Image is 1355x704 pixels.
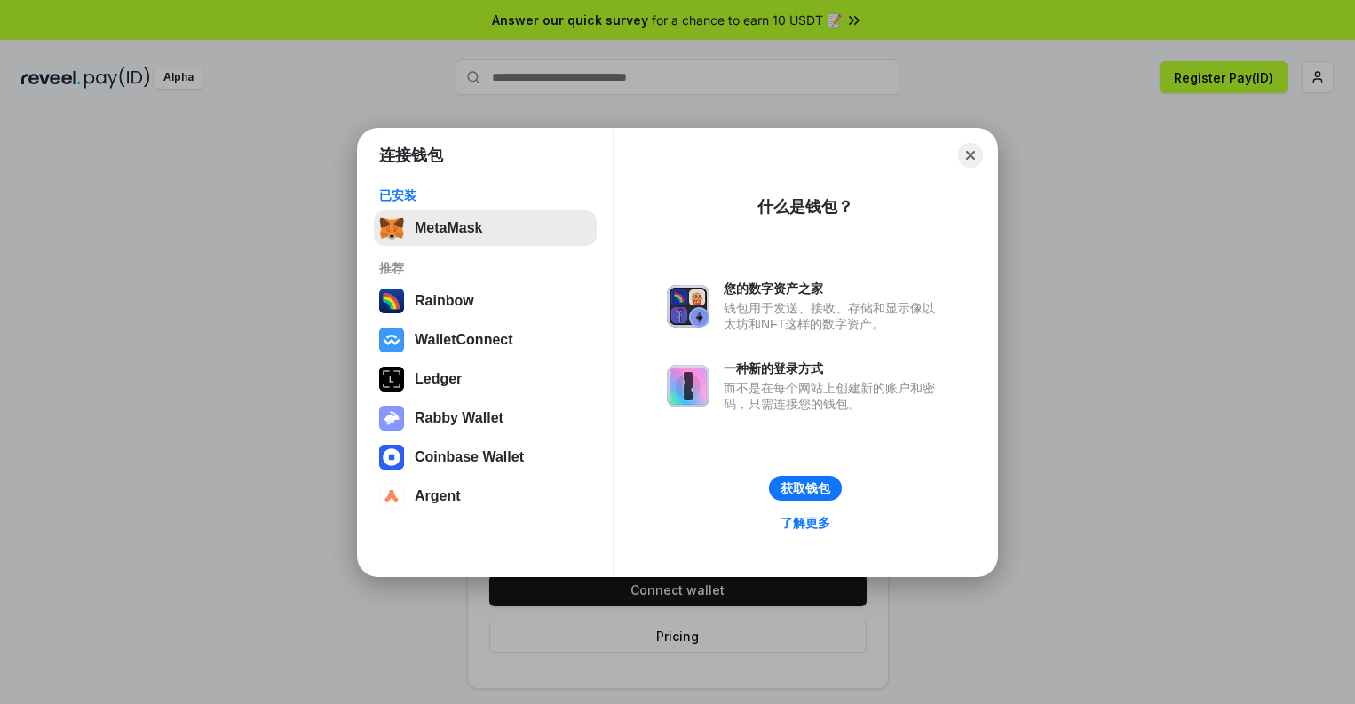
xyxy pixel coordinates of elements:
button: Ledger [374,361,597,397]
div: 获取钱包 [781,480,830,496]
img: svg+xml,%3Csvg%20xmlns%3D%22http%3A%2F%2Fwww.w3.org%2F2000%2Fsvg%22%20fill%3D%22none%22%20viewBox... [667,365,709,407]
div: MetaMask [415,220,482,236]
div: 什么是钱包？ [757,196,853,218]
button: WalletConnect [374,322,597,358]
div: Rabby Wallet [415,410,503,426]
button: Close [958,143,983,168]
img: svg+xml,%3Csvg%20xmlns%3D%22http%3A%2F%2Fwww.w3.org%2F2000%2Fsvg%22%20width%3D%2228%22%20height%3... [379,367,404,392]
h1: 连接钱包 [379,145,443,166]
button: Coinbase Wallet [374,439,597,475]
button: Rabby Wallet [374,400,597,436]
img: svg+xml,%3Csvg%20width%3D%2228%22%20height%3D%2228%22%20viewBox%3D%220%200%2028%2028%22%20fill%3D... [379,484,404,509]
img: svg+xml,%3Csvg%20width%3D%2228%22%20height%3D%2228%22%20viewBox%3D%220%200%2028%2028%22%20fill%3D... [379,445,404,470]
div: 一种新的登录方式 [724,360,944,376]
div: Coinbase Wallet [415,449,524,465]
div: Ledger [415,371,462,387]
img: svg+xml,%3Csvg%20xmlns%3D%22http%3A%2F%2Fwww.w3.org%2F2000%2Fsvg%22%20fill%3D%22none%22%20viewBox... [667,285,709,328]
div: Argent [415,488,461,504]
img: svg+xml,%3Csvg%20fill%3D%22none%22%20height%3D%2233%22%20viewBox%3D%220%200%2035%2033%22%20width%... [379,216,404,241]
div: Rainbow [415,293,474,309]
div: WalletConnect [415,332,513,348]
div: 了解更多 [781,515,830,531]
button: Rainbow [374,283,597,319]
img: svg+xml,%3Csvg%20width%3D%2228%22%20height%3D%2228%22%20viewBox%3D%220%200%2028%2028%22%20fill%3D... [379,328,404,352]
div: 钱包用于发送、接收、存储和显示像以太坊和NFT这样的数字资产。 [724,300,944,332]
button: MetaMask [374,210,597,246]
div: 您的数字资产之家 [724,281,944,297]
button: Argent [374,479,597,514]
div: 已安装 [379,187,591,203]
img: svg+xml,%3Csvg%20xmlns%3D%22http%3A%2F%2Fwww.w3.org%2F2000%2Fsvg%22%20fill%3D%22none%22%20viewBox... [379,406,404,431]
div: 推荐 [379,260,591,276]
img: svg+xml,%3Csvg%20width%3D%22120%22%20height%3D%22120%22%20viewBox%3D%220%200%20120%20120%22%20fil... [379,289,404,313]
button: 获取钱包 [769,476,842,501]
div: 而不是在每个网站上创建新的账户和密码，只需连接您的钱包。 [724,380,944,412]
a: 了解更多 [770,511,841,534]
